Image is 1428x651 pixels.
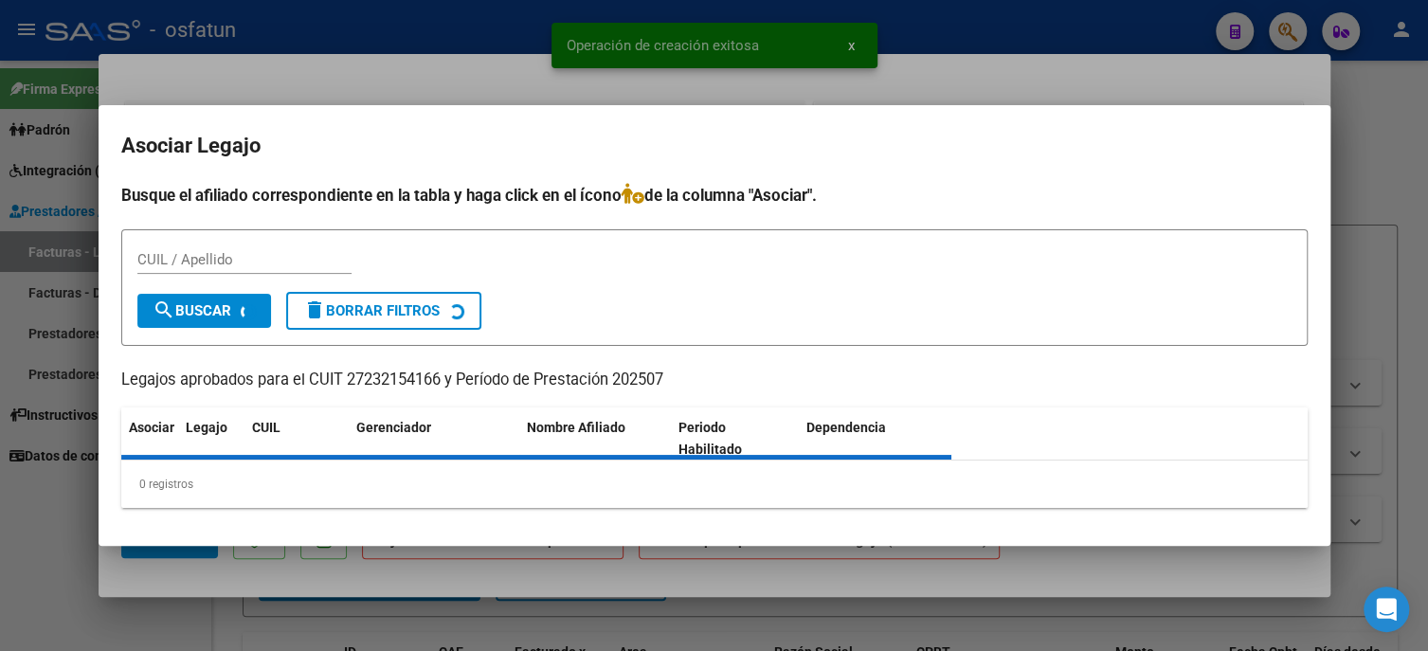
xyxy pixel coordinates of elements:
span: CUIL [252,420,280,435]
datatable-header-cell: Asociar [121,407,178,470]
h2: Asociar Legajo [121,128,1308,164]
span: Legajo [186,420,227,435]
p: Legajos aprobados para el CUIT 27232154166 y Período de Prestación 202507 [121,369,1308,392]
h4: Busque el afiliado correspondiente en la tabla y haga click en el ícono de la columna "Asociar". [121,183,1308,208]
datatable-header-cell: Dependencia [799,407,951,470]
button: Buscar [137,294,271,328]
mat-icon: search [153,298,175,321]
datatable-header-cell: Nombre Afiliado [519,407,672,470]
div: 0 registros [121,461,1308,508]
span: Buscar [153,302,231,319]
datatable-header-cell: Gerenciador [349,407,519,470]
span: Gerenciador [356,420,431,435]
datatable-header-cell: CUIL [244,407,349,470]
datatable-header-cell: Legajo [178,407,244,470]
mat-icon: delete [303,298,326,321]
span: Asociar [129,420,174,435]
span: Nombre Afiliado [527,420,625,435]
div: Open Intercom Messenger [1364,587,1409,632]
span: Periodo Habilitado [678,420,742,457]
button: Borrar Filtros [286,292,481,330]
datatable-header-cell: Periodo Habilitado [671,407,799,470]
span: Dependencia [806,420,886,435]
span: Borrar Filtros [303,302,440,319]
